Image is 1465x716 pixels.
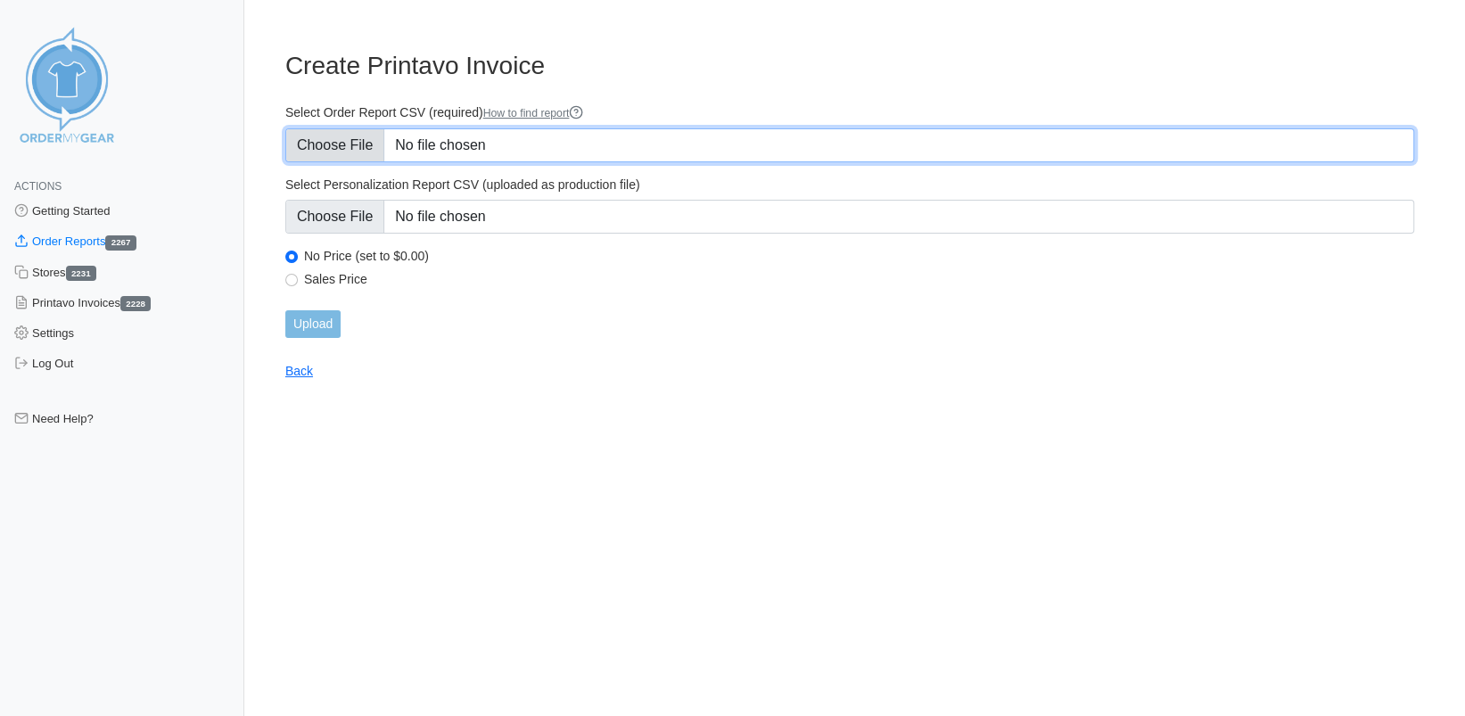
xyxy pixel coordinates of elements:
a: Back [285,364,313,378]
a: How to find report [483,107,584,119]
input: Upload [285,310,341,338]
h3: Create Printavo Invoice [285,51,1414,81]
span: 2231 [66,266,96,281]
label: Sales Price [304,271,1414,287]
label: Select Personalization Report CSV (uploaded as production file) [285,177,1414,193]
span: 2267 [105,235,136,251]
label: No Price (set to $0.00) [304,248,1414,264]
span: 2228 [120,296,151,311]
label: Select Order Report CSV (required) [285,104,1414,121]
span: Actions [14,180,62,193]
